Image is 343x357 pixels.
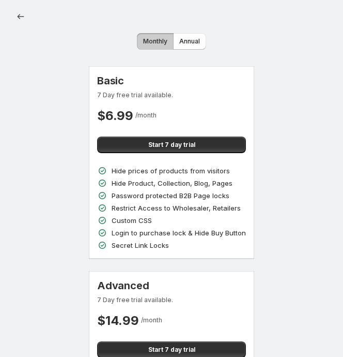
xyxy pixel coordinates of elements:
p: 7 Day free trial available. [97,91,246,99]
p: Login to purchase lock & Hide Buy Button [112,228,246,238]
p: Custom CSS [112,215,152,226]
p: Hide Product, Collection, Blog, Pages [112,178,232,188]
button: Start 7 day trial [97,137,246,153]
span: Monthly [143,37,167,46]
span: Start 7 day trial [148,141,195,149]
span: / month [141,316,162,324]
button: back [12,8,29,25]
p: Secret Link Locks [112,240,169,250]
p: 7 Day free trial available. [97,296,246,304]
h2: $ 6.99 [97,108,133,124]
p: Hide prices of products from visitors [112,166,230,176]
span: Annual [179,37,200,46]
p: Password protected B2B Page locks [112,190,229,201]
h3: Advanced [97,279,246,292]
h3: Basic [97,75,246,87]
button: Annual [173,33,206,50]
button: Monthly [137,33,174,50]
p: Restrict Access to Wholesaler, Retailers [112,203,241,213]
h2: $ 14.99 [97,313,139,329]
span: Start 7 day trial [148,346,195,354]
span: / month [135,111,157,119]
